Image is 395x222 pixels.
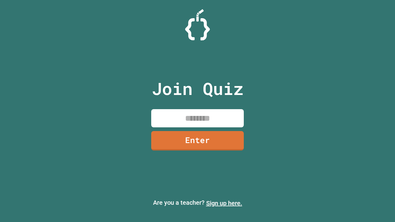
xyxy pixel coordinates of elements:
p: Are you a teacher? [5,198,390,208]
a: Sign up here. [206,199,242,207]
p: Join Quiz [152,76,243,101]
iframe: chat widget [369,197,389,216]
iframe: chat widget [344,171,389,197]
a: Enter [151,131,244,150]
img: Logo.svg [185,9,210,40]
